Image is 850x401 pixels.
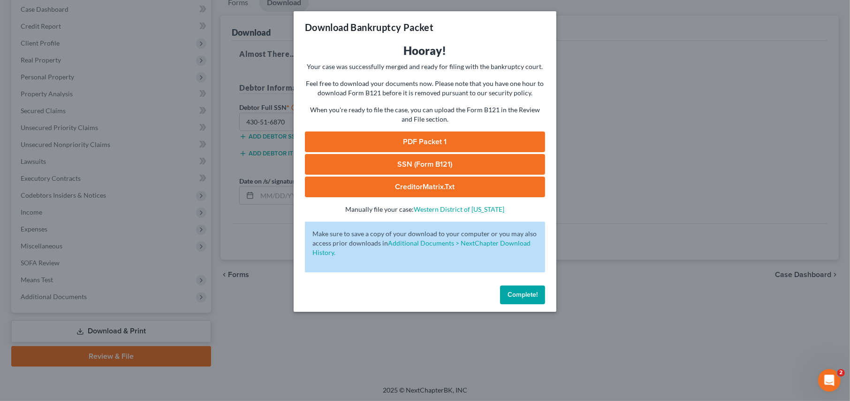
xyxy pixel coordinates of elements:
[305,105,545,124] p: When you're ready to file the case, you can upload the Form B121 in the Review and File section.
[414,205,505,213] a: Western District of [US_STATE]
[305,62,545,71] p: Your case was successfully merged and ready for filing with the bankruptcy court.
[312,239,531,256] a: Additional Documents > NextChapter Download History.
[305,21,433,34] h3: Download Bankruptcy Packet
[818,369,841,392] iframe: Intercom live chat
[305,43,545,58] h3: Hooray!
[305,79,545,98] p: Feel free to download your documents now. Please note that you have one hour to download Form B12...
[500,285,545,304] button: Complete!
[305,205,545,214] p: Manually file your case:
[305,177,545,197] a: CreditorMatrix.txt
[508,291,538,299] span: Complete!
[312,229,538,257] p: Make sure to save a copy of your download to your computer or you may also access prior downloads in
[305,131,545,152] a: PDF Packet 1
[837,369,845,377] span: 2
[305,154,545,175] a: SSN (Form B121)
